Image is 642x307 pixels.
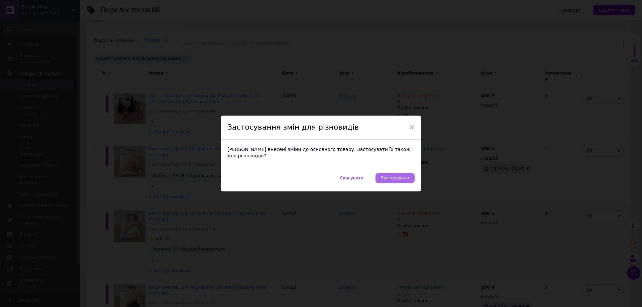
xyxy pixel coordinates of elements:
div: Застосування змін для різновидів [221,116,421,140]
span: Скасувати [340,175,363,180]
button: Застосувати [376,173,415,183]
span: Застосувати [381,175,409,180]
span: × [409,122,415,133]
div: [PERSON_NAME] внесені зміни до основного товару. Застосувати їх також для різновидів? [227,146,415,159]
button: Скасувати [333,171,370,185]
